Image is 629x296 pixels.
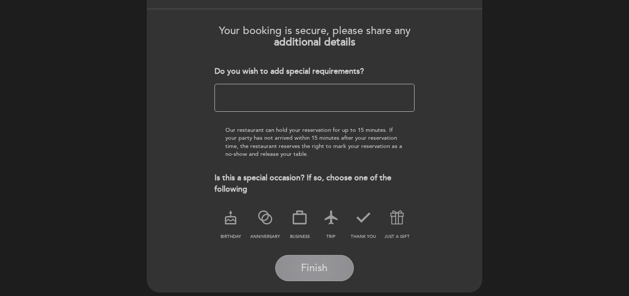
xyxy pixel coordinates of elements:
div: Do you wish to add special requirements? [214,66,415,77]
div: Is this a special occasion? If so, choose one of the following [214,172,415,195]
span: birthday [221,234,241,239]
span: trip [326,234,335,239]
button: Finish [275,255,354,281]
span: Finish [301,262,328,274]
b: additional details [274,36,356,48]
span: anniversary [250,234,280,239]
span: Your booking is secure, please share any [219,24,411,37]
span: thank you [351,234,376,239]
div: Our restaurant can hold your reservation for up to 15 minutes. If your party has not arrived with... [214,119,415,165]
span: business [290,234,310,239]
span: just a gift [384,234,410,239]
